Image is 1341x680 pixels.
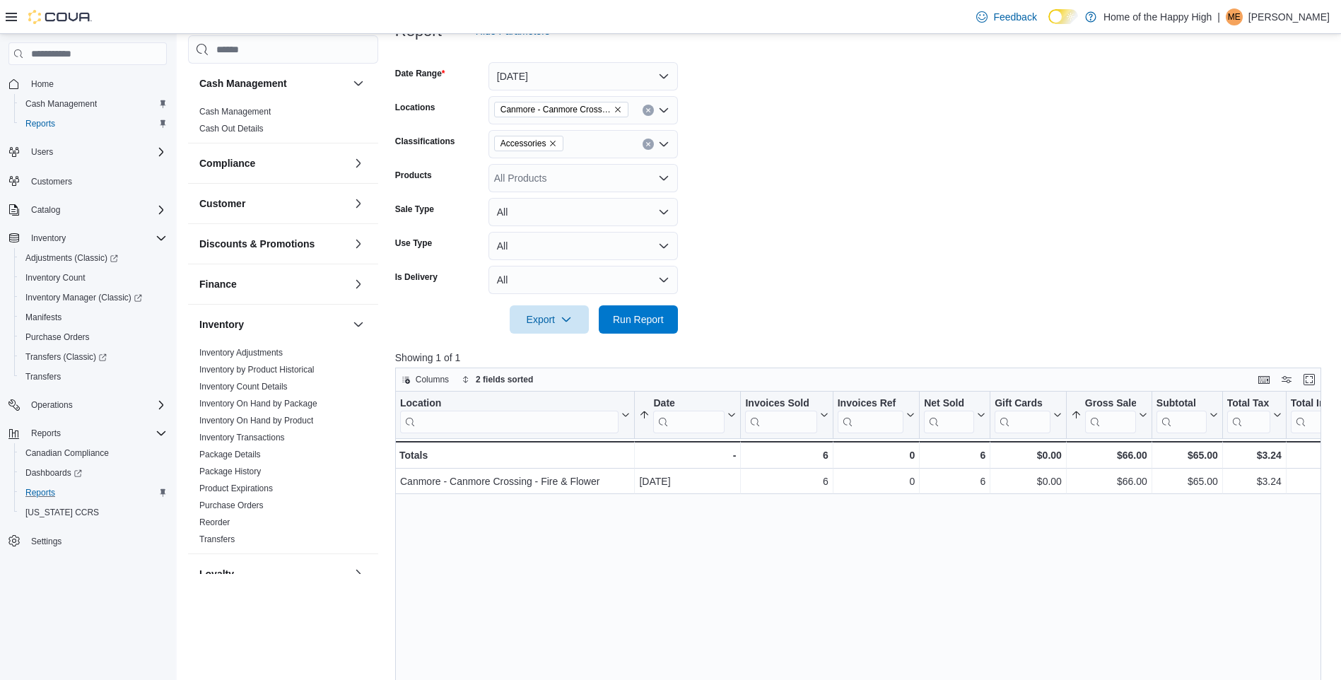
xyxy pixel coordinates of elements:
[20,95,103,112] a: Cash Management
[20,309,67,326] a: Manifests
[199,567,347,581] button: Loyalty
[199,364,315,375] span: Inventory by Product Historical
[20,348,112,365] a: Transfers (Classic)
[350,155,367,172] button: Compliance
[639,397,736,433] button: Date
[3,531,172,551] button: Settings
[995,447,1062,464] div: $0.00
[924,473,985,490] div: 6
[188,103,378,143] div: Cash Management
[199,156,347,170] button: Compliance
[14,94,172,114] button: Cash Management
[20,504,167,521] span: Washington CCRS
[350,316,367,333] button: Inventory
[25,292,142,303] span: Inventory Manager (Classic)
[199,348,283,358] a: Inventory Adjustments
[199,415,313,426] span: Inventory On Hand by Product
[1227,447,1282,464] div: $3.24
[199,277,347,291] button: Finance
[14,288,172,307] a: Inventory Manager (Classic)
[199,483,273,494] span: Product Expirations
[3,142,172,162] button: Users
[3,200,172,220] button: Catalog
[199,237,347,251] button: Discounts & Promotions
[549,139,557,148] button: Remove Accessories from selection in this group
[25,230,167,247] span: Inventory
[14,443,172,463] button: Canadian Compliance
[20,309,167,326] span: Manifests
[199,76,287,90] h3: Cash Management
[488,232,678,260] button: All
[20,329,167,346] span: Purchase Orders
[14,307,172,327] button: Manifests
[14,114,172,134] button: Reports
[199,450,261,459] a: Package Details
[25,533,67,550] a: Settings
[31,399,73,411] span: Operations
[924,397,985,433] button: Net Sold
[199,399,317,409] a: Inventory On Hand by Package
[3,228,172,248] button: Inventory
[500,136,546,151] span: Accessories
[745,397,828,433] button: Invoices Sold
[1228,8,1241,25] span: ME
[1156,397,1207,433] div: Subtotal
[395,68,445,79] label: Date Range
[199,124,264,134] a: Cash Out Details
[25,75,167,93] span: Home
[199,317,244,332] h3: Inventory
[1156,397,1218,433] button: Subtotal
[199,433,285,442] a: Inventory Transactions
[25,272,86,283] span: Inventory Count
[199,106,271,117] span: Cash Management
[25,332,90,343] span: Purchase Orders
[25,487,55,498] span: Reports
[488,198,678,226] button: All
[639,447,736,464] div: -
[199,517,230,528] span: Reorder
[1301,371,1318,388] button: Enter fullscreen
[653,397,725,433] div: Date
[25,173,78,190] a: Customers
[20,484,167,501] span: Reports
[1071,447,1147,464] div: $66.00
[25,201,66,218] button: Catalog
[25,76,59,93] a: Home
[20,368,167,385] span: Transfers
[199,567,234,581] h3: Loyalty
[1278,371,1295,388] button: Display options
[25,507,99,518] span: [US_STATE] CCRS
[8,68,167,588] nav: Complex example
[25,143,167,160] span: Users
[14,327,172,347] button: Purchase Orders
[416,374,449,385] span: Columns
[14,367,172,387] button: Transfers
[924,397,974,411] div: Net Sold
[3,74,172,94] button: Home
[1226,8,1243,25] div: Matthew Esslemont
[20,269,167,286] span: Inventory Count
[395,136,455,147] label: Classifications
[199,449,261,460] span: Package Details
[400,397,630,433] button: Location
[350,75,367,92] button: Cash Management
[31,176,72,187] span: Customers
[488,266,678,294] button: All
[658,139,669,150] button: Open list of options
[1217,8,1220,25] p: |
[488,62,678,90] button: [DATE]
[20,289,148,306] a: Inventory Manager (Classic)
[924,397,974,433] div: Net Sold
[1156,447,1218,464] div: $65.00
[476,374,533,385] span: 2 fields sorted
[14,503,172,522] button: [US_STATE] CCRS
[500,102,611,117] span: Canmore - Canmore Crossing - Fire & Flower
[350,276,367,293] button: Finance
[653,397,725,411] div: Date
[838,473,915,490] div: 0
[971,3,1042,31] a: Feedback
[1048,24,1049,25] span: Dark Mode
[658,172,669,184] button: Open list of options
[31,536,62,547] span: Settings
[31,428,61,439] span: Reports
